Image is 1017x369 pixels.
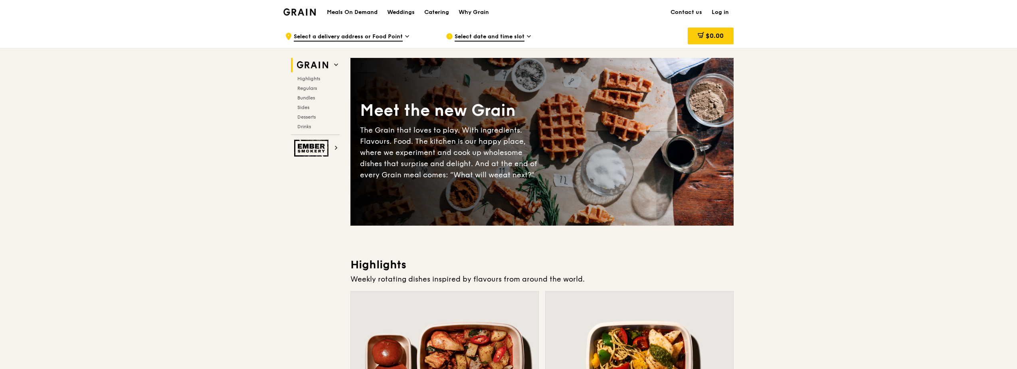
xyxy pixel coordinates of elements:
img: Ember Smokery web logo [294,140,331,157]
div: The Grain that loves to play. With ingredients. Flavours. Food. The kitchen is our happy place, w... [360,125,542,181]
span: Select a delivery address or Food Point [294,33,403,42]
a: Contact us [666,0,707,24]
h3: Highlights [350,258,734,272]
span: Desserts [297,114,316,120]
h1: Meals On Demand [327,8,378,16]
span: Drinks [297,124,311,129]
a: Why Grain [454,0,494,24]
a: Weddings [382,0,419,24]
span: Highlights [297,76,320,81]
img: Grain [283,8,316,16]
span: eat next?” [499,171,534,179]
span: Regulars [297,85,317,91]
div: Catering [424,0,449,24]
div: Weekly rotating dishes inspired by flavours from around the world. [350,274,734,285]
div: Meet the new Grain [360,100,542,121]
img: Grain web logo [294,58,331,72]
div: Why Grain [459,0,489,24]
span: Bundles [297,95,315,101]
a: Log in [707,0,734,24]
span: Select date and time slot [455,33,524,42]
span: $0.00 [706,32,724,40]
div: Weddings [387,0,415,24]
span: Sides [297,105,309,110]
a: Catering [419,0,454,24]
